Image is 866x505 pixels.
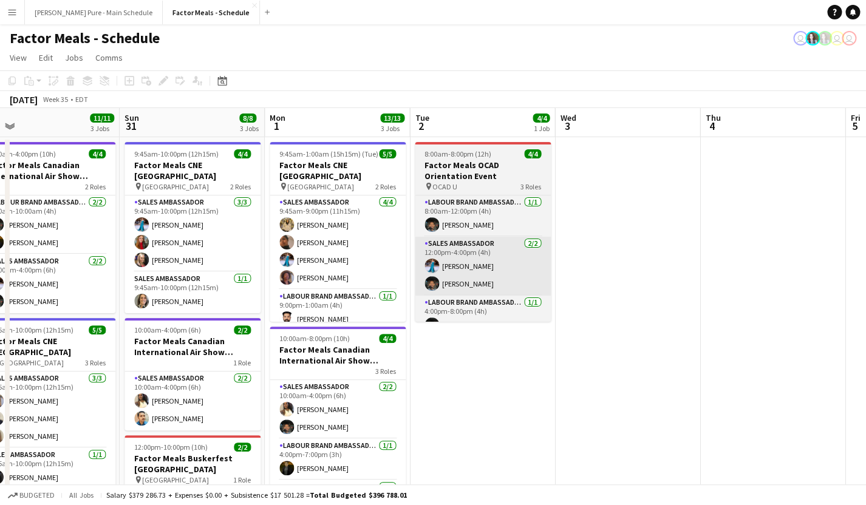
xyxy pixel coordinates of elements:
app-user-avatar: Tifany Scifo [842,31,856,46]
span: Total Budgeted $396 788.01 [310,490,407,500]
h3: Factor Meals CNE [GEOGRAPHIC_DATA] [270,160,406,181]
app-job-card: 8:00am-8:00pm (12h)4/4Factor Meals OCAD Orientation Event OCAD U3 RolesLabour Brand Ambassadors1/... [415,142,551,322]
app-card-role: Labour Brand Ambassadors1/14:00pm-7:00pm (3h)[PERSON_NAME] [270,439,406,480]
span: 8/8 [239,114,256,123]
span: 31 [123,119,139,133]
app-job-card: 10:00am-4:00pm (6h)2/2Factor Meals Canadian International Air Show [GEOGRAPHIC_DATA]1 RoleSales A... [124,318,261,430]
span: Sun [124,112,139,123]
span: View [10,52,27,63]
span: Mon [270,112,285,123]
span: 10:00am-8:00pm (10h) [279,334,350,343]
span: 2/2 [234,325,251,334]
button: Factor Meals - Schedule [163,1,260,24]
span: 4/4 [379,334,396,343]
span: 5/5 [89,325,106,334]
div: 1 Job [533,124,549,133]
app-user-avatar: Tifany Scifo [830,31,844,46]
span: 12:00pm-10:00pm (10h) [134,442,208,452]
span: 2 Roles [230,182,251,191]
app-user-avatar: Leticia Fayzano [793,31,808,46]
span: 4/4 [234,149,251,158]
span: Jobs [65,52,83,63]
a: View [5,50,32,66]
div: Salary $379 286.73 + Expenses $0.00 + Subsistence $17 501.28 = [106,490,407,500]
span: 2 Roles [85,182,106,191]
app-user-avatar: Ashleigh Rains [805,31,820,46]
span: 9:45am-10:00pm (12h15m) [134,149,219,158]
app-card-role: Sales Ambassador2/212:00pm-4:00pm (4h)[PERSON_NAME][PERSON_NAME] [415,237,551,296]
span: [GEOGRAPHIC_DATA] [287,182,354,191]
span: 10:00am-4:00pm (6h) [134,325,201,334]
span: OCAD U [432,182,457,191]
span: All jobs [67,490,96,500]
span: 5 [848,119,860,133]
h3: Factor Meals Buskerfest [GEOGRAPHIC_DATA] [124,453,261,475]
span: 4/4 [89,149,106,158]
span: 9:45am-1:00am (15h15m) (Tue) [279,149,378,158]
span: 3 [558,119,576,133]
span: 3 Roles [375,367,396,376]
span: [GEOGRAPHIC_DATA] [142,182,209,191]
a: Jobs [60,50,88,66]
h3: Factor Meals Canadian International Air Show [GEOGRAPHIC_DATA] [124,336,261,358]
span: 13/13 [380,114,404,123]
span: 1 Role [233,475,251,484]
span: Week 35 [40,95,70,104]
app-card-role: Labour Brand Ambassadors1/19:00pm-1:00am (4h)[PERSON_NAME] [270,290,406,331]
span: 4/4 [524,149,541,158]
app-user-avatar: Ashleigh Rains [817,31,832,46]
h1: Factor Meals - Schedule [10,29,160,47]
div: 3 Jobs [90,124,114,133]
span: Thu [705,112,720,123]
app-card-role: Labour Brand Ambassadors1/14:00pm-8:00pm (4h)[PERSON_NAME] [415,296,551,337]
span: 4 [703,119,720,133]
app-card-role: Sales Ambassador2/210:00am-4:00pm (6h)[PERSON_NAME][PERSON_NAME] [124,371,261,430]
div: 3 Jobs [240,124,259,133]
app-card-role: Sales Ambassador3/39:45am-10:00pm (12h15m)[PERSON_NAME][PERSON_NAME][PERSON_NAME] [124,195,261,272]
h3: Factor Meals Canadian International Air Show [GEOGRAPHIC_DATA] [270,344,406,366]
div: [DATE] [10,93,38,106]
h3: Factor Meals OCAD Orientation Event [415,160,551,181]
span: Edit [39,52,53,63]
app-card-role: Sales Ambassador1/19:45am-10:00pm (12h15m)[PERSON_NAME] [124,272,261,313]
span: 2/2 [234,442,251,452]
app-card-role: Labour Brand Ambassadors1/18:00am-12:00pm (4h)[PERSON_NAME] [415,195,551,237]
a: Edit [34,50,58,66]
app-card-role: Sales Ambassador2/210:00am-4:00pm (6h)[PERSON_NAME][PERSON_NAME] [270,380,406,439]
span: 4/4 [533,114,550,123]
span: [GEOGRAPHIC_DATA] [142,475,209,484]
button: Budgeted [6,489,56,502]
span: Comms [95,52,123,63]
h3: Factor Meals CNE [GEOGRAPHIC_DATA] [124,160,261,181]
div: EDT [75,95,88,104]
span: 1 Role [233,358,251,367]
span: 2 Roles [375,182,396,191]
app-card-role: Sales Ambassador4/49:45am-9:00pm (11h15m)[PERSON_NAME][PERSON_NAME][PERSON_NAME][PERSON_NAME] [270,195,406,290]
span: 5/5 [379,149,396,158]
div: 3 Jobs [381,124,404,133]
a: Comms [90,50,128,66]
button: [PERSON_NAME] Pure - Main Schedule [25,1,163,24]
span: 3 Roles [85,358,106,367]
span: 2 [413,119,429,133]
span: 11/11 [90,114,114,123]
span: 3 Roles [520,182,541,191]
app-job-card: 9:45am-1:00am (15h15m) (Tue)5/5Factor Meals CNE [GEOGRAPHIC_DATA] [GEOGRAPHIC_DATA]2 RolesSales A... [270,142,406,322]
span: Tue [415,112,429,123]
span: Budgeted [19,491,55,500]
app-job-card: 9:45am-10:00pm (12h15m)4/4Factor Meals CNE [GEOGRAPHIC_DATA] [GEOGRAPHIC_DATA]2 RolesSales Ambass... [124,142,261,313]
span: 1 [268,119,285,133]
span: 8:00am-8:00pm (12h) [424,149,491,158]
span: Fri [850,112,860,123]
span: Wed [560,112,576,123]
